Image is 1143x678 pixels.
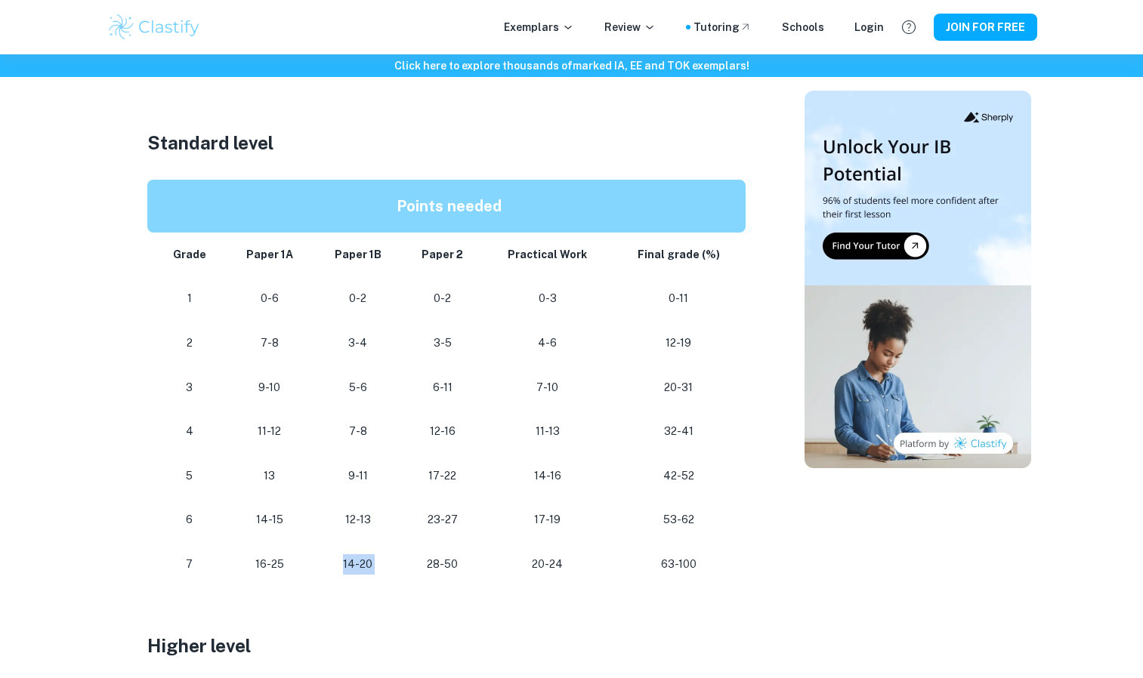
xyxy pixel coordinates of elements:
[326,378,390,398] p: 5-6
[326,510,390,530] p: 12-13
[508,248,587,260] strong: Practical Work
[504,19,574,35] p: Exemplars
[782,19,824,35] a: Schools
[414,466,471,486] p: 17-22
[414,378,471,398] p: 6-11
[246,248,293,260] strong: Paper 1A
[238,554,302,575] p: 16-25
[496,510,600,530] p: 17-19
[496,378,600,398] p: 7-10
[238,466,302,486] p: 13
[326,554,390,575] p: 14-20
[173,248,206,260] strong: Grade
[624,510,734,530] p: 53-62
[165,288,214,309] p: 1
[624,288,734,309] p: 0-11
[165,510,214,530] p: 6
[147,632,752,659] h3: Higher level
[422,248,463,260] strong: Paper 2
[107,12,202,42] img: Clastify logo
[238,378,302,398] p: 9-10
[326,466,390,486] p: 9-11
[335,248,382,260] strong: Paper 1B
[326,421,390,442] p: 7-8
[896,14,922,40] button: Help and Feedback
[165,333,214,353] p: 2
[604,19,656,35] p: Review
[414,421,471,442] p: 12-16
[624,378,734,398] p: 20-31
[496,554,600,575] p: 20-24
[624,333,734,353] p: 12-19
[165,554,214,575] p: 7
[238,288,302,309] p: 0-6
[397,197,502,215] strong: Points needed
[496,333,600,353] p: 4-6
[414,333,471,353] p: 3-5
[496,466,600,486] p: 14-16
[326,333,390,353] p: 3-4
[805,91,1031,468] img: Thumbnail
[326,288,390,309] p: 0-2
[414,554,471,575] p: 28-50
[624,466,734,486] p: 42-52
[238,510,302,530] p: 14-15
[165,421,214,442] p: 4
[414,288,471,309] p: 0-2
[496,421,600,442] p: 11-13
[694,19,752,35] a: Tutoring
[638,248,720,260] strong: Final grade (%)
[854,19,884,35] a: Login
[496,288,600,309] p: 0-3
[3,57,1140,74] h6: Click here to explore thousands of marked IA, EE and TOK exemplars !
[165,378,214,398] p: 3
[414,510,471,530] p: 23-27
[165,466,214,486] p: 5
[147,129,752,156] h3: Standard level
[238,333,302,353] p: 7-8
[238,421,302,442] p: 11-12
[934,14,1037,41] button: JOIN FOR FREE
[624,421,734,442] p: 32-41
[624,554,734,575] p: 63-100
